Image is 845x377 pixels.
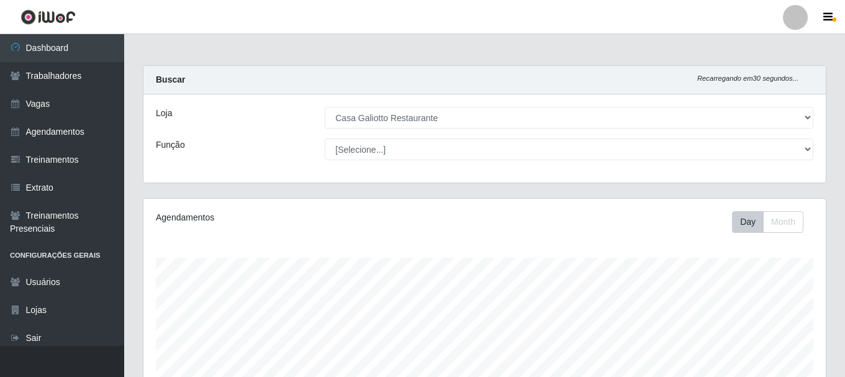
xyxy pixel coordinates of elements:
[732,211,813,233] div: Toolbar with button groups
[156,107,172,120] label: Loja
[156,75,185,84] strong: Buscar
[732,211,803,233] div: First group
[697,75,798,82] i: Recarregando em 30 segundos...
[732,211,764,233] button: Day
[763,211,803,233] button: Month
[156,211,419,224] div: Agendamentos
[156,139,185,152] label: Função
[20,9,76,25] img: CoreUI Logo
